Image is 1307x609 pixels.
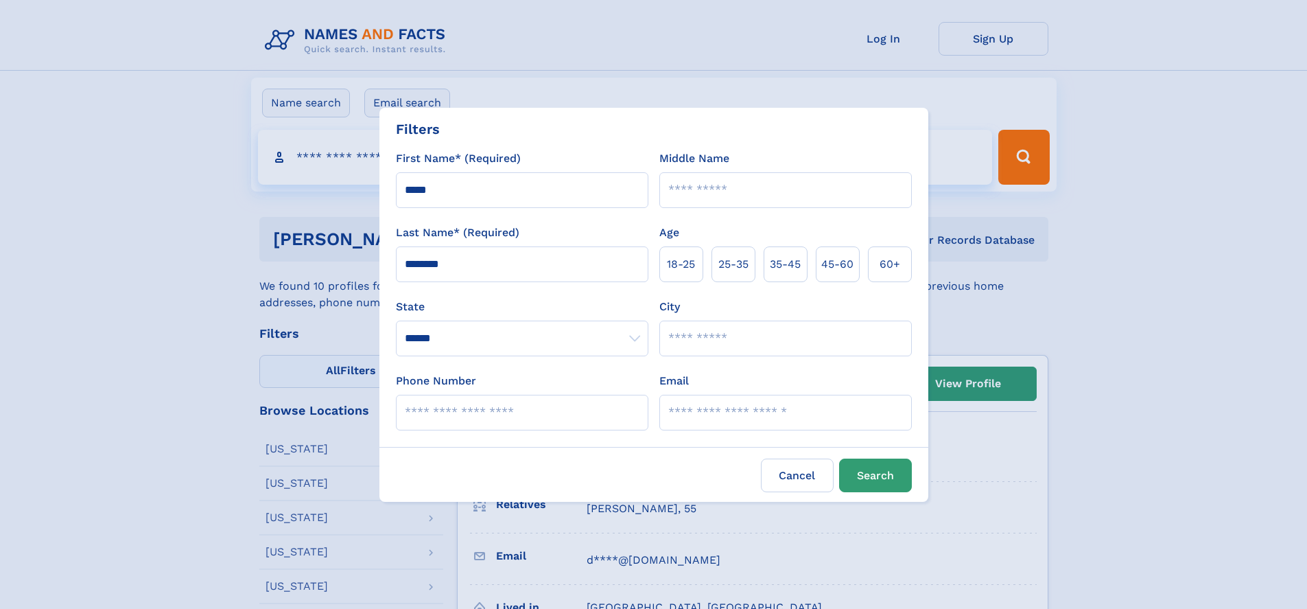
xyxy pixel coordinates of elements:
[396,225,519,241] label: Last Name* (Required)
[659,373,689,389] label: Email
[396,373,476,389] label: Phone Number
[396,119,440,139] div: Filters
[659,225,679,241] label: Age
[396,150,521,167] label: First Name* (Required)
[839,459,912,492] button: Search
[761,459,834,492] label: Cancel
[770,256,801,273] span: 35‑45
[396,299,648,315] label: State
[659,299,680,315] label: City
[718,256,749,273] span: 25‑35
[667,256,695,273] span: 18‑25
[821,256,853,273] span: 45‑60
[659,150,729,167] label: Middle Name
[880,256,900,273] span: 60+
